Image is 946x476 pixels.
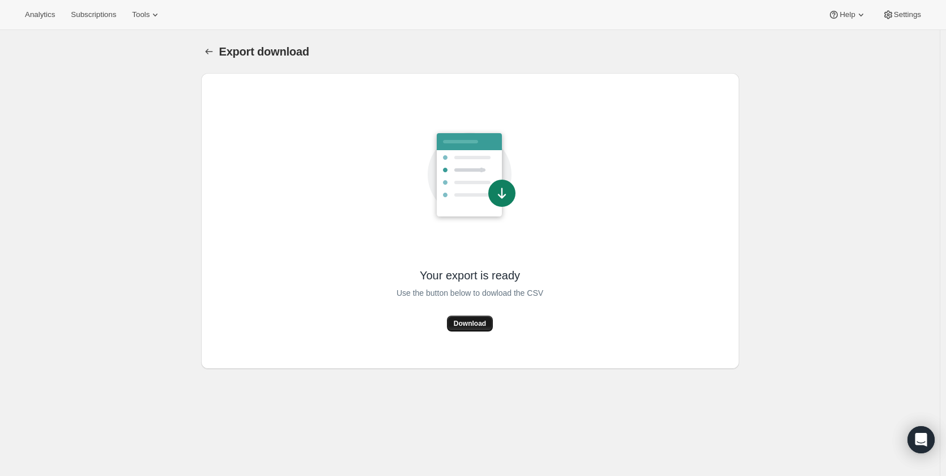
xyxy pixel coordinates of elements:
button: Help [821,7,873,23]
button: Analytics [18,7,62,23]
span: Analytics [25,10,55,19]
button: Download [447,316,493,331]
span: Your export is ready [420,268,520,283]
button: Tools [125,7,168,23]
button: Export download [201,44,217,59]
span: Export download [219,45,309,58]
span: Settings [894,10,921,19]
span: Tools [132,10,150,19]
span: Subscriptions [71,10,116,19]
span: Download [454,319,486,328]
span: Use the button below to dowload the CSV [397,286,543,300]
button: Subscriptions [64,7,123,23]
div: Open Intercom Messenger [907,426,935,453]
button: Settings [876,7,928,23]
span: Help [840,10,855,19]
